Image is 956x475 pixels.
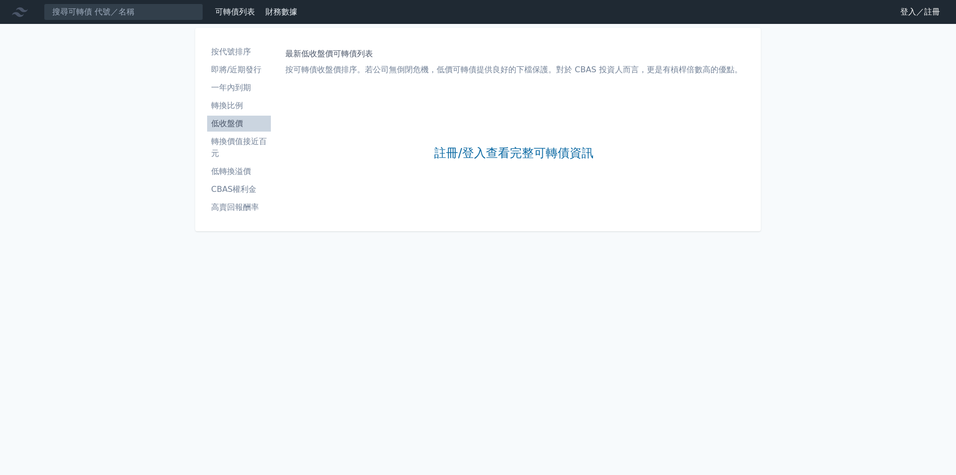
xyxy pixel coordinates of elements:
[207,98,271,114] a: 轉換比例
[44,3,203,20] input: 搜尋可轉債 代號／名稱
[207,134,271,161] a: 轉換價值接近百元
[207,80,271,96] a: 一年內到期
[285,64,742,76] p: 按可轉債收盤價排序。若公司無倒閉危機，低價可轉債提供良好的下檔保護。對於 CBAS 投資人而言，更是有槓桿倍數高的優點。
[207,163,271,179] a: 低轉換溢價
[207,82,271,94] li: 一年內到期
[207,181,271,197] a: CBAS權利金
[207,116,271,132] a: 低收盤價
[207,136,271,159] li: 轉換價值接近百元
[207,100,271,112] li: 轉換比例
[215,7,255,16] a: 可轉債列表
[207,62,271,78] a: 即將/近期發行
[892,4,948,20] a: 登入／註冊
[207,165,271,177] li: 低轉換溢價
[207,118,271,130] li: 低收盤價
[207,64,271,76] li: 即將/近期發行
[265,7,297,16] a: 財務數據
[207,201,271,213] li: 高賣回報酬率
[207,44,271,60] a: 按代號排序
[207,199,271,215] a: 高賣回報酬率
[207,46,271,58] li: 按代號排序
[285,48,742,60] h1: 最新低收盤價可轉債列表
[434,146,594,161] a: 註冊/登入查看完整可轉債資訊
[207,183,271,195] li: CBAS權利金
